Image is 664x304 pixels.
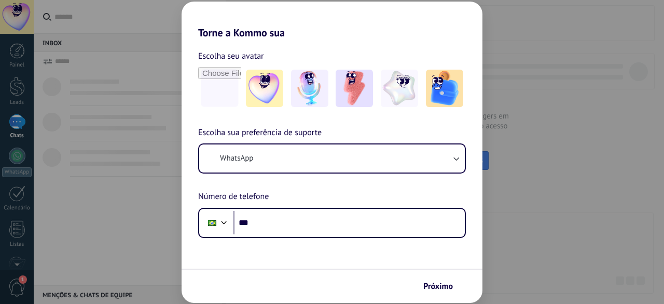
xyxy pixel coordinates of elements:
img: -3.jpeg [336,70,373,107]
img: -4.jpeg [381,70,418,107]
span: Próximo [423,283,453,290]
img: -1.jpeg [246,70,283,107]
span: Escolha sua preferência de suporte [198,126,322,140]
span: WhatsApp [220,153,253,164]
span: Escolha seu avatar [198,49,264,63]
span: Número de telefone [198,190,269,204]
img: -2.jpeg [291,70,328,107]
h2: Torne a Kommo sua [182,2,482,39]
img: -5.jpeg [426,70,463,107]
div: Brazil: + 55 [202,212,222,234]
button: Próximo [419,277,467,295]
button: WhatsApp [199,144,465,173]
